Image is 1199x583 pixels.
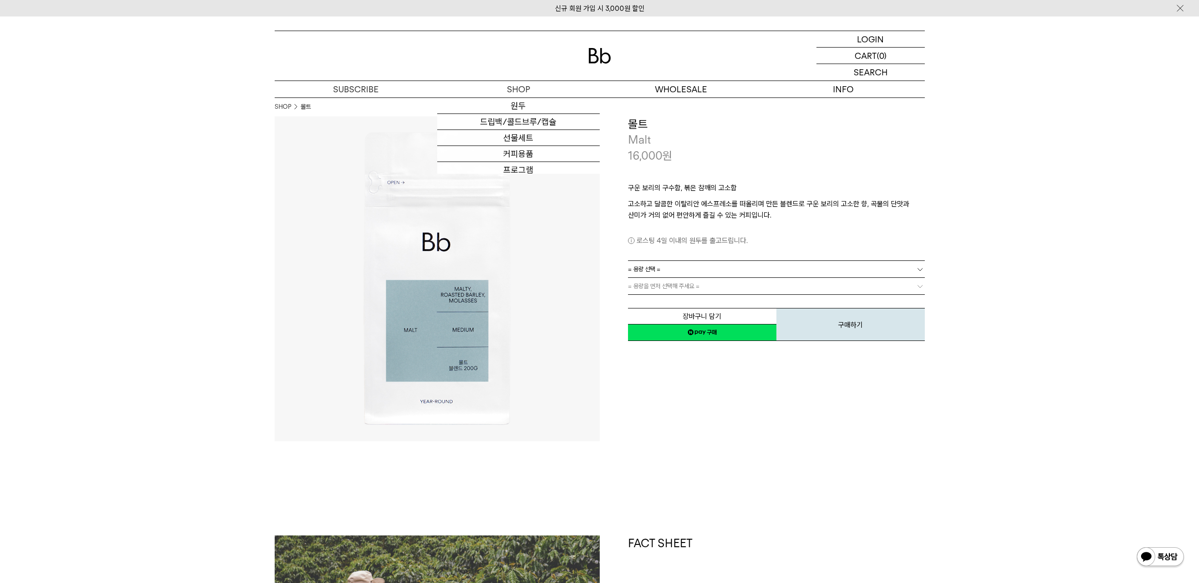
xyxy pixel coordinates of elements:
button: 구매하기 [776,308,925,341]
a: 드립백/콜드브루/캡슐 [437,114,600,130]
h3: 몰트 [628,116,925,132]
span: 원 [662,149,672,162]
p: 구운 보리의 구수함, 볶은 참깨의 고소함 [628,182,925,198]
p: Malt [628,132,925,148]
li: 몰트 [301,102,311,112]
p: WHOLESALE [600,81,762,97]
a: SUBSCRIBE [275,81,437,97]
a: CART (0) [816,48,925,64]
a: LOGIN [816,31,925,48]
img: 로고 [588,48,611,64]
a: 신규 회원 가입 시 3,000원 할인 [555,4,644,13]
p: 로스팅 4일 이내의 원두를 출고드립니다. [628,235,925,246]
p: 고소하고 달콤한 이탈리안 에스프레소를 떠올리며 만든 블렌드로 구운 보리의 고소한 향, 곡물의 단맛과 산미가 거의 없어 편안하게 즐길 수 있는 커피입니다. [628,198,925,221]
a: SHOP [275,102,291,112]
a: 프로그램 [437,162,600,178]
p: (0) [877,48,887,64]
a: 원두 [437,98,600,114]
a: 선물세트 [437,130,600,146]
a: SHOP [437,81,600,97]
p: SEARCH [854,64,888,81]
button: 장바구니 담기 [628,308,776,324]
a: 새창 [628,324,776,341]
span: = 용량을 먼저 선택해 주세요 = [628,278,700,294]
img: 몰트 [275,116,600,441]
p: LOGIN [857,31,884,47]
p: CART [855,48,877,64]
p: INFO [762,81,925,97]
span: = 용량 선택 = [628,261,661,277]
a: 커피용품 [437,146,600,162]
p: 16,000 [628,148,672,164]
img: 카카오톡 채널 1:1 채팅 버튼 [1136,546,1185,569]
